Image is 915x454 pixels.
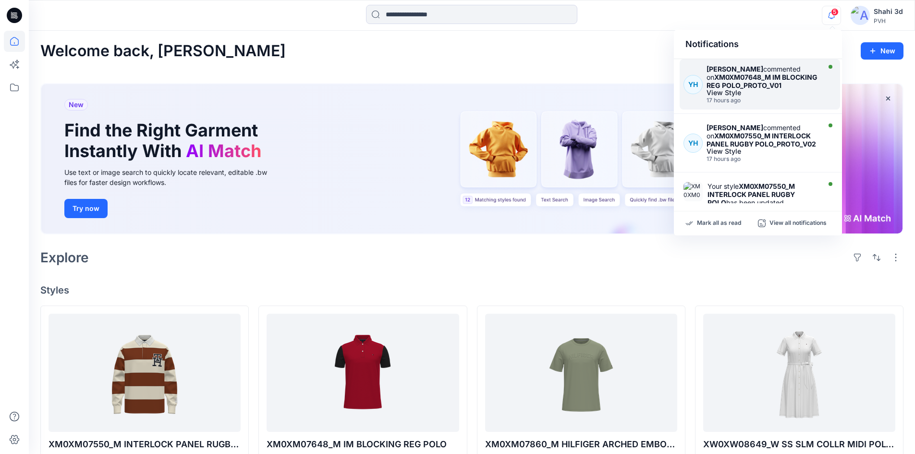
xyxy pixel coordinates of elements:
[40,284,903,296] h4: Styles
[683,75,703,94] div: YH
[186,140,261,161] span: AI Match
[40,42,286,60] h2: Welcome back, [PERSON_NAME]
[707,132,816,148] strong: XM0XM07550_M INTERLOCK PANEL RUGBY POLO_PROTO_V02
[697,219,741,228] p: Mark all as read
[683,134,703,153] div: YH
[703,438,895,451] p: XW0XW08649_W SS SLM COLLR MIDI POLO DRS
[874,6,903,17] div: Shahi 3d
[69,99,84,110] span: New
[707,97,818,104] div: Monday, October 06, 2025 19:01
[49,314,241,432] a: XM0XM07550_M INTERLOCK PANEL RUGBY POLO
[49,438,241,451] p: XM0XM07550_M INTERLOCK PANEL RUGBY POLO
[707,123,763,132] strong: [PERSON_NAME]
[851,6,870,25] img: avatar
[707,148,818,155] div: View Style
[674,30,842,59] div: Notifications
[707,123,818,148] div: commented on
[769,219,827,228] p: View all notifications
[708,182,795,207] strong: XM0XM07550_M INTERLOCK PANEL RUGBY POLO
[267,314,459,432] a: XM0XM07648_M IM BLOCKING REG POLO
[707,89,818,96] div: View Style
[64,199,108,218] button: Try now
[40,250,89,265] h2: Explore
[831,8,839,16] span: 5
[707,156,818,162] div: Monday, October 06, 2025 18:56
[485,314,677,432] a: XM0XM07860_M HILFIGER ARCHED EMBOSSED TEE
[64,167,281,187] div: Use text or image search to quickly locate relevant, editable .bw files for faster design workflows.
[861,42,903,60] button: New
[485,438,677,451] p: XM0XM07860_M HILFIGER ARCHED EMBOSSED TEE
[267,438,459,451] p: XM0XM07648_M IM BLOCKING REG POLO
[708,182,818,231] div: Your style has been updated with version
[707,73,817,89] strong: XM0XM07648_M IM BLOCKING REG POLO_PROTO_V01
[707,65,763,73] strong: [PERSON_NAME]
[703,314,895,432] a: XW0XW08649_W SS SLM COLLR MIDI POLO DRS
[683,182,703,201] img: XM0XM07550_M INTERLOCK PANEL RUGBY POLO_PROTO_V02
[707,65,818,89] div: commented on
[874,17,903,25] div: PVH
[64,120,266,161] h1: Find the Right Garment Instantly With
